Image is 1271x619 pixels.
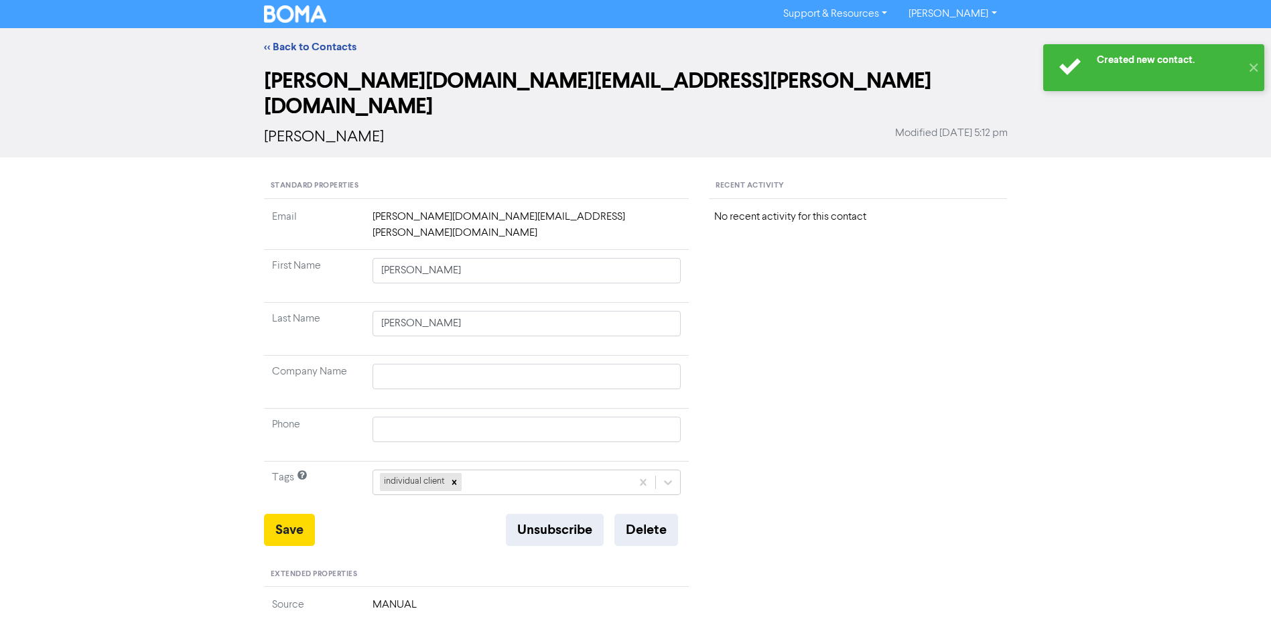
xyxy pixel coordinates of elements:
div: No recent activity for this contact [714,209,1002,225]
div: Standard Properties [264,174,689,199]
td: First Name [264,249,364,302]
span: Modified [DATE] 5:12 pm [895,125,1008,141]
span: [PERSON_NAME] [264,129,384,145]
td: Last Name [264,302,364,355]
a: Support & Resources [773,3,898,25]
td: Tags [264,461,364,514]
button: Unsubscribe [506,514,604,546]
div: individual client [380,473,447,490]
button: Save [264,514,315,546]
h2: [PERSON_NAME][DOMAIN_NAME][EMAIL_ADDRESS][PERSON_NAME][DOMAIN_NAME] [264,68,1008,120]
div: Recent Activity [709,174,1007,199]
td: Phone [264,408,364,461]
a: [PERSON_NAME] [898,3,1007,25]
td: [PERSON_NAME][DOMAIN_NAME][EMAIL_ADDRESS][PERSON_NAME][DOMAIN_NAME] [364,209,689,250]
img: BOMA Logo [264,5,327,23]
iframe: Chat Widget [1204,555,1271,619]
a: << Back to Contacts [264,40,356,54]
td: Email [264,209,364,250]
button: Delete [614,514,678,546]
div: Extended Properties [264,562,689,588]
td: Company Name [264,355,364,408]
div: Created new contact. [1097,53,1241,67]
